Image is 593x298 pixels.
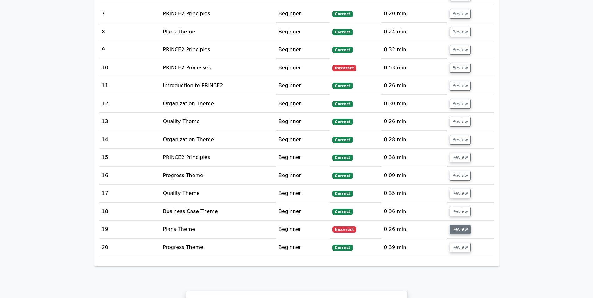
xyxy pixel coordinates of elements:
td: 8 [99,23,161,41]
button: Review [450,243,471,252]
button: Review [450,117,471,127]
td: 0:09 min. [381,167,447,185]
td: 20 [99,239,161,256]
button: Review [450,135,471,145]
td: Progress Theme [160,239,276,256]
button: Review [450,153,471,162]
td: 14 [99,131,161,149]
td: 0:36 min. [381,203,447,221]
td: PRINCE2 Principles [160,5,276,23]
td: 9 [99,41,161,59]
td: 0:26 min. [381,77,447,95]
span: Correct [332,173,353,179]
span: Correct [332,245,353,251]
span: Correct [332,47,353,53]
button: Review [450,27,471,37]
button: Review [450,207,471,216]
button: Review [450,171,471,181]
button: Review [450,99,471,109]
td: PRINCE2 Principles [160,149,276,166]
td: 0:26 min. [381,113,447,131]
td: Beginner [276,221,330,238]
td: Beginner [276,203,330,221]
span: Correct [332,119,353,125]
td: Quality Theme [160,185,276,202]
td: Beginner [276,113,330,131]
td: Beginner [276,5,330,23]
td: Business Case Theme [160,203,276,221]
td: 0:24 min. [381,23,447,41]
td: 0:30 min. [381,95,447,113]
span: Correct [332,83,353,89]
span: Correct [332,137,353,143]
button: Review [450,9,471,19]
td: Introduction to PRINCE2 [160,77,276,95]
td: 0:28 min. [381,131,447,149]
td: Beginner [276,23,330,41]
td: 17 [99,185,161,202]
td: 0:35 min. [381,185,447,202]
td: 0:20 min. [381,5,447,23]
span: Correct [332,191,353,197]
span: Incorrect [332,226,356,233]
td: Beginner [276,41,330,59]
td: Plans Theme [160,221,276,238]
td: 13 [99,113,161,131]
td: 16 [99,167,161,185]
td: 7 [99,5,161,23]
td: 18 [99,203,161,221]
td: Beginner [276,131,330,149]
td: 12 [99,95,161,113]
td: PRINCE2 Processes [160,59,276,77]
span: Correct [332,155,353,161]
button: Review [450,225,471,234]
td: Beginner [276,239,330,256]
span: Correct [332,101,353,107]
span: Correct [332,29,353,35]
td: 19 [99,221,161,238]
span: Correct [332,11,353,17]
td: Organization Theme [160,95,276,113]
td: Beginner [276,167,330,185]
td: Progress Theme [160,167,276,185]
button: Review [450,63,471,73]
td: Organization Theme [160,131,276,149]
td: 10 [99,59,161,77]
td: Quality Theme [160,113,276,131]
td: 0:53 min. [381,59,447,77]
td: 0:32 min. [381,41,447,59]
td: 15 [99,149,161,166]
td: Beginner [276,77,330,95]
td: 0:26 min. [381,221,447,238]
td: 0:39 min. [381,239,447,256]
span: Incorrect [332,65,356,71]
td: 0:38 min. [381,149,447,166]
span: Correct [332,209,353,215]
td: PRINCE2 Principles [160,41,276,59]
td: 11 [99,77,161,95]
button: Review [450,189,471,198]
td: Beginner [276,95,330,113]
button: Review [450,45,471,55]
td: Beginner [276,59,330,77]
td: Beginner [276,185,330,202]
button: Review [450,81,471,91]
td: Plans Theme [160,23,276,41]
td: Beginner [276,149,330,166]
